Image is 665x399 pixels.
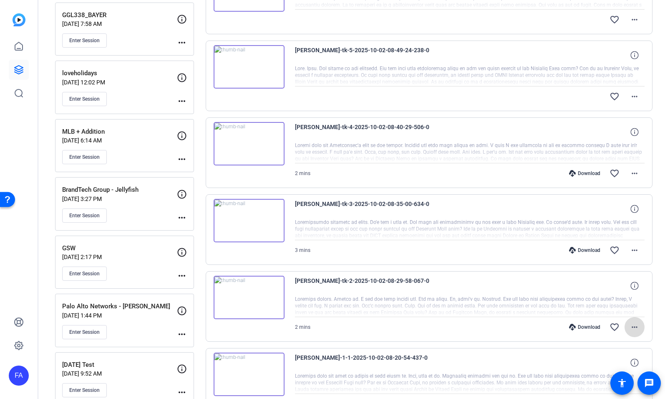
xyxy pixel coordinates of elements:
[177,271,187,281] mat-icon: more_horiz
[630,168,640,178] mat-icon: more_horiz
[214,122,285,165] img: thumb-nail
[295,324,310,330] span: 2 mins
[177,154,187,164] mat-icon: more_horiz
[565,247,605,254] div: Download
[62,185,177,195] p: BrandTech Group - Jellyfish
[62,383,107,397] button: Enter Session
[69,387,100,394] span: Enter Session
[62,127,177,137] p: MLB + Addition
[62,33,107,48] button: Enter Session
[62,267,107,281] button: Enter Session
[62,196,177,202] p: [DATE] 3:27 PM
[62,10,177,20] p: GGL338_BAYER
[565,170,605,177] div: Download
[295,122,449,142] span: [PERSON_NAME]-tk-4-2025-10-02-08-40-29-506-0
[62,325,107,339] button: Enter Session
[177,387,187,397] mat-icon: more_horiz
[295,199,449,219] span: [PERSON_NAME]-tk-3-2025-10-02-08-35-00-634-0
[295,170,310,176] span: 2 mins
[644,378,654,388] mat-icon: message
[62,302,177,311] p: Palo Alto Networks - [PERSON_NAME]
[69,154,100,160] span: Enter Session
[69,270,100,277] span: Enter Session
[295,247,310,253] span: 3 mins
[62,370,177,377] p: [DATE] 9:52 AM
[610,91,620,102] mat-icon: favorite_border
[214,276,285,319] img: thumb-nail
[62,69,177,78] p: loveholidays
[630,245,640,255] mat-icon: more_horiz
[69,329,100,335] span: Enter Session
[62,312,177,319] p: [DATE] 1:44 PM
[62,150,107,164] button: Enter Session
[69,212,100,219] span: Enter Session
[610,15,620,25] mat-icon: favorite_border
[214,353,285,396] img: thumb-nail
[610,245,620,255] mat-icon: favorite_border
[62,79,177,86] p: [DATE] 12:02 PM
[295,276,449,296] span: [PERSON_NAME]-tk-2-2025-10-02-08-29-58-067-0
[62,360,177,370] p: [DATE] Test
[13,13,25,26] img: blue-gradient.svg
[214,199,285,242] img: thumb-nail
[177,329,187,339] mat-icon: more_horiz
[565,324,605,330] div: Download
[62,244,177,253] p: GSW
[62,254,177,260] p: [DATE] 2:17 PM
[214,45,285,89] img: thumb-nail
[62,20,177,27] p: [DATE] 7:58 AM
[62,92,107,106] button: Enter Session
[177,96,187,106] mat-icon: more_horiz
[69,96,100,102] span: Enter Session
[630,322,640,332] mat-icon: more_horiz
[62,137,177,144] p: [DATE] 6:14 AM
[9,366,29,386] div: FA
[630,15,640,25] mat-icon: more_horiz
[69,37,100,44] span: Enter Session
[177,213,187,223] mat-icon: more_horiz
[610,322,620,332] mat-icon: favorite_border
[610,168,620,178] mat-icon: favorite_border
[630,91,640,102] mat-icon: more_horiz
[617,378,627,388] mat-icon: accessibility
[177,38,187,48] mat-icon: more_horiz
[295,45,449,65] span: [PERSON_NAME]-tk-5-2025-10-02-08-49-24-238-0
[295,353,449,373] span: [PERSON_NAME]-1-1-2025-10-02-08-20-54-437-0
[62,208,107,223] button: Enter Session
